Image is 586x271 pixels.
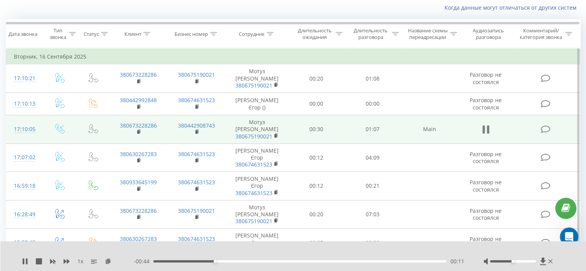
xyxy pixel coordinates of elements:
td: 00:00 [344,93,400,115]
a: 380442908743 [178,122,215,129]
a: Когда данные могут отличаться от других систем [445,4,580,11]
div: Аудиозапись разговора [466,27,511,40]
td: Main [400,115,458,144]
div: 17:10:13 [14,96,34,111]
td: Мотуз [PERSON_NAME] [226,64,289,93]
div: 16:28:49 [14,207,34,222]
div: Клиент [124,31,141,37]
td: 01:08 [344,64,400,93]
td: [PERSON_NAME] Єгор [226,172,289,200]
div: Сотрудник [239,31,265,37]
a: 380674631523 [178,178,215,186]
td: 00:12 [289,172,344,200]
div: 17:10:05 [14,122,34,137]
div: Длительность разговора [351,27,390,40]
a: 380675190021 [235,133,272,140]
a: 380674631523 [178,96,215,104]
td: Вторник, 16 Сентября 2025 [6,49,580,64]
a: 380674631523 [235,161,272,168]
span: Разговор не состоялся [470,235,502,249]
td: 00:00 [344,229,400,257]
a: 380630267283 [120,235,157,242]
a: 380442992848 [120,96,157,104]
td: [PERSON_NAME] Єгор () [226,93,289,115]
td: 00:20 [289,64,344,93]
a: 380630267283 [120,150,157,158]
a: 380674631523 [178,150,215,158]
div: Тип звонка [49,27,67,40]
div: Комментарий/категория звонка [518,27,563,40]
div: 17:10:21 [14,71,34,86]
div: 15:52:42 [14,235,34,250]
a: 380673228286 [120,122,157,129]
td: Мотуз [PERSON_NAME] [226,200,289,229]
a: 380674631523 [235,189,272,197]
div: Длительность ожидания [296,27,334,40]
div: 16:59:18 [14,178,34,194]
a: 380675190021 [235,82,272,89]
span: Разговор не состоялся [470,150,502,165]
div: Accessibility label [511,260,514,263]
td: 00:20 [289,200,344,229]
a: 380674631523 [178,235,215,242]
span: 1 x [77,258,83,265]
a: 380673228286 [120,207,157,214]
span: Разговор не состоялся [470,96,502,111]
iframe: Intercom live chat [560,227,578,246]
td: 01:07 [344,115,400,144]
div: Accessibility label [214,260,217,263]
span: Разговор не состоялся [470,178,502,193]
a: 380675190021 [235,217,272,225]
div: Дата звонка [8,31,37,37]
div: Статус [84,31,99,37]
div: Название схемы переадресации [408,27,448,40]
td: 00:05 [289,229,344,257]
a: 380675190021 [178,71,215,78]
a: 380673228286 [120,71,157,78]
span: Разговор не состоялся [470,71,502,85]
td: 00:00 [289,93,344,115]
div: 17:07:02 [14,150,34,165]
a: 380933645199 [120,178,157,186]
span: - 00:44 [134,258,153,265]
td: 07:03 [344,200,400,229]
td: 00:30 [289,115,344,144]
td: 00:21 [344,172,400,200]
div: Бизнес номер [175,31,208,37]
td: 00:12 [289,143,344,172]
td: 04:09 [344,143,400,172]
td: [PERSON_NAME] Єгор [226,229,289,257]
span: Разговор не состоялся [470,207,502,221]
a: 380675190021 [178,207,215,214]
td: Мотуз [PERSON_NAME] [226,115,289,144]
td: [PERSON_NAME] Єгор [226,143,289,172]
span: 00:11 [450,258,464,265]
